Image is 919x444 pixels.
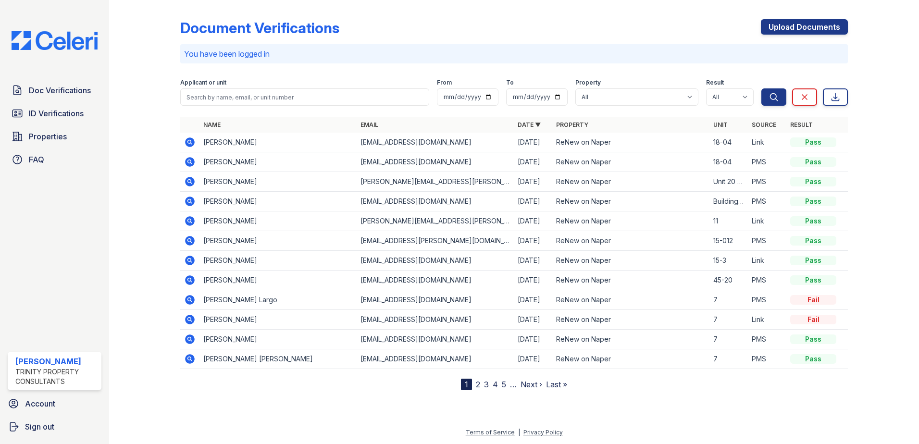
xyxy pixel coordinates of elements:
[199,271,357,290] td: [PERSON_NAME]
[357,310,514,330] td: [EMAIL_ADDRESS][DOMAIN_NAME]
[25,421,54,432] span: Sign out
[709,290,748,310] td: 7
[752,121,776,128] a: Source
[360,121,378,128] a: Email
[748,251,786,271] td: Link
[357,330,514,349] td: [EMAIL_ADDRESS][DOMAIN_NAME]
[476,380,480,389] a: 2
[357,211,514,231] td: [PERSON_NAME][EMAIL_ADDRESS][PERSON_NAME][DOMAIN_NAME]
[29,85,91,96] span: Doc Verifications
[357,251,514,271] td: [EMAIL_ADDRESS][DOMAIN_NAME]
[514,271,552,290] td: [DATE]
[29,154,44,165] span: FAQ
[514,290,552,310] td: [DATE]
[25,398,55,409] span: Account
[493,380,498,389] a: 4
[706,79,724,86] label: Result
[748,133,786,152] td: Link
[709,231,748,251] td: 15-012
[790,137,836,147] div: Pass
[790,256,836,265] div: Pass
[4,31,105,50] img: CE_Logo_Blue-a8612792a0a2168367f1c8372b55b34899dd931a85d93a1a3d3e32e68fde9ad4.png
[713,121,728,128] a: Unit
[199,152,357,172] td: [PERSON_NAME]
[790,177,836,186] div: Pass
[514,211,552,231] td: [DATE]
[506,79,514,86] label: To
[357,271,514,290] td: [EMAIL_ADDRESS][DOMAIN_NAME]
[199,192,357,211] td: [PERSON_NAME]
[552,251,709,271] td: ReNew on Naper
[709,310,748,330] td: 7
[514,133,552,152] td: [DATE]
[180,79,226,86] label: Applicant or unit
[514,330,552,349] td: [DATE]
[4,417,105,436] a: Sign out
[552,172,709,192] td: ReNew on Naper
[575,79,601,86] label: Property
[437,79,452,86] label: From
[4,394,105,413] a: Account
[556,121,588,128] a: Property
[709,349,748,369] td: 7
[199,172,357,192] td: [PERSON_NAME]
[357,349,514,369] td: [EMAIL_ADDRESS][DOMAIN_NAME]
[790,354,836,364] div: Pass
[709,133,748,152] td: 18-04
[199,251,357,271] td: [PERSON_NAME]
[180,19,339,37] div: Document Verifications
[552,349,709,369] td: ReNew on Naper
[357,172,514,192] td: [PERSON_NAME][EMAIL_ADDRESS][PERSON_NAME][DOMAIN_NAME]
[514,192,552,211] td: [DATE]
[552,192,709,211] td: ReNew on Naper
[180,88,429,106] input: Search by name, email, or unit number
[29,108,84,119] span: ID Verifications
[8,150,101,169] a: FAQ
[552,271,709,290] td: ReNew on Naper
[790,236,836,246] div: Pass
[748,172,786,192] td: PMS
[514,152,552,172] td: [DATE]
[357,192,514,211] td: [EMAIL_ADDRESS][DOMAIN_NAME]
[199,330,357,349] td: [PERSON_NAME]
[709,172,748,192] td: Unit 20 building 45
[184,48,844,60] p: You have been logged in
[461,379,472,390] div: 1
[552,211,709,231] td: ReNew on Naper
[790,275,836,285] div: Pass
[709,271,748,290] td: 45-20
[8,127,101,146] a: Properties
[8,104,101,123] a: ID Verifications
[790,315,836,324] div: Fail
[199,231,357,251] td: [PERSON_NAME]
[748,211,786,231] td: Link
[521,380,542,389] a: Next ›
[510,379,517,390] span: …
[199,290,357,310] td: [PERSON_NAME] Largo
[502,380,506,389] a: 5
[790,334,836,344] div: Pass
[514,310,552,330] td: [DATE]
[552,152,709,172] td: ReNew on Naper
[199,133,357,152] td: [PERSON_NAME]
[748,330,786,349] td: PMS
[8,81,101,100] a: Doc Verifications
[15,356,98,367] div: [PERSON_NAME]
[514,172,552,192] td: [DATE]
[709,251,748,271] td: 15-3
[552,231,709,251] td: ReNew on Naper
[514,251,552,271] td: [DATE]
[748,271,786,290] td: PMS
[199,310,357,330] td: [PERSON_NAME]
[466,429,515,436] a: Terms of Service
[748,192,786,211] td: PMS
[523,429,563,436] a: Privacy Policy
[709,330,748,349] td: 7
[518,429,520,436] div: |
[790,295,836,305] div: Fail
[709,152,748,172] td: 18-04
[748,349,786,369] td: PMS
[709,211,748,231] td: 11
[357,231,514,251] td: [EMAIL_ADDRESS][PERSON_NAME][DOMAIN_NAME]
